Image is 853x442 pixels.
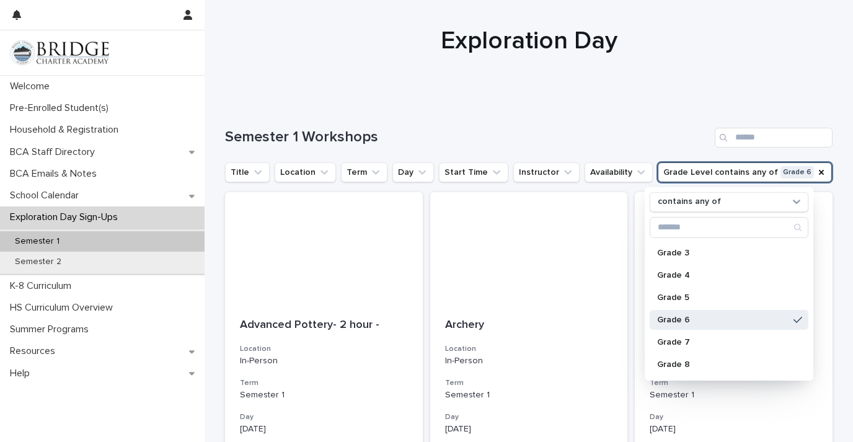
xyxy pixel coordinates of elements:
button: Day [392,162,434,182]
p: HS Curriculum Overview [5,302,123,314]
p: K-8 Curriculum [5,280,81,292]
h3: Term [240,378,408,388]
p: Grade 6 [657,316,789,324]
p: contains any of [658,197,721,207]
p: BCA Emails & Notes [5,168,107,180]
p: Grade 5 [657,293,789,302]
p: [DATE] [650,424,818,435]
input: Search [715,128,833,148]
button: Grade Level [658,162,832,182]
p: Semester 1 [240,390,408,400]
p: Semester 2 [5,257,71,267]
p: Grade 4 [657,271,789,280]
h3: Day [650,412,818,422]
button: Start Time [439,162,508,182]
p: In-Person [445,356,613,366]
p: BCA Staff Directory [5,146,105,158]
h3: Day [445,412,613,422]
button: Title [225,162,270,182]
p: Summer Programs [5,324,99,335]
h3: Location [240,344,408,354]
h1: Exploration Day [225,26,833,56]
button: Availability [585,162,653,182]
h1: Semester 1 Workshops [225,128,710,146]
h3: Day [240,412,408,422]
p: [DATE] [240,424,408,435]
p: Resources [5,345,65,357]
p: Household & Registration [5,124,128,136]
p: Help [5,368,40,379]
p: School Calendar [5,190,89,201]
input: Search [650,218,808,237]
h3: Term [445,378,613,388]
p: Grade 8 [657,360,789,369]
p: [DATE] [445,424,613,435]
p: Grade 3 [657,249,789,257]
h3: Location [445,344,613,354]
p: In-Person [240,356,408,366]
p: Semester 1 [650,390,818,400]
p: Advanced Pottery- 2 hour - [240,319,408,332]
p: Pre-Enrolled Student(s) [5,102,118,114]
button: Location [275,162,336,182]
p: Exploration Day Sign-Ups [5,211,128,223]
h3: Term [650,378,818,388]
div: Search [650,217,808,238]
button: Term [341,162,387,182]
button: Instructor [513,162,580,182]
p: Semester 1 [5,236,69,247]
p: Welcome [5,81,60,92]
p: Grade 7 [657,338,789,347]
p: Archery [445,319,613,332]
img: V1C1m3IdTEidaUdm9Hs0 [10,40,109,65]
p: Semester 1 [445,390,613,400]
